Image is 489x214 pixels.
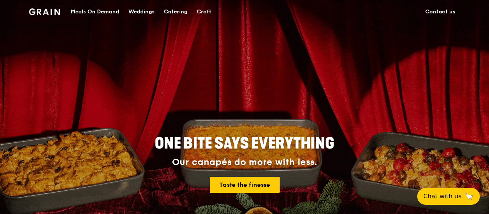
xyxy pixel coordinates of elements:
span: Chat with us [423,192,461,201]
span: 🦙 [465,192,474,201]
img: Grain [29,8,60,15]
a: Craft [192,0,216,23]
a: Catering [159,0,192,23]
div: Our canapés do more with less. [107,157,382,168]
a: Contact us [421,0,460,23]
div: Weddings [128,0,155,23]
div: Meals On Demand [71,0,119,23]
span: ONE BITE SAYS EVERYTHING [155,134,334,153]
div: Catering [164,0,188,23]
div: Craft [197,0,211,23]
a: Taste the finesse [210,177,280,193]
button: Chat with us🦙 [417,188,480,205]
a: Weddings [124,0,159,23]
